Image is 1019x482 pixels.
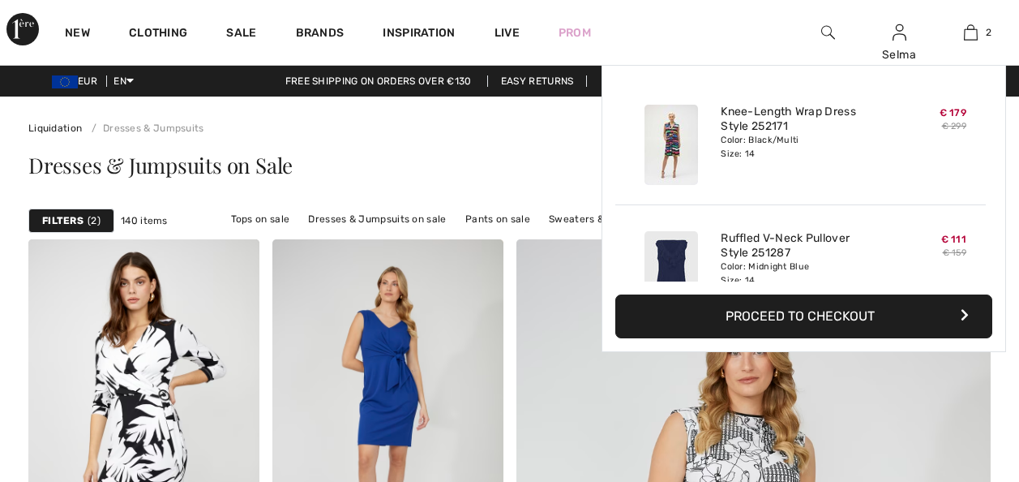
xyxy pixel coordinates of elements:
span: Inspiration [383,26,455,43]
span: 2 [986,25,991,40]
div: Color: Midnight Blue Size: 14 [721,260,880,286]
a: Easy Returns [487,75,588,87]
span: € 111 [941,234,967,245]
a: Dresses & Jumpsuits on sale [300,209,454,230]
a: Liquidation [28,123,82,134]
span: Dresses & Jumpsuits on Sale [28,151,293,179]
a: Sign In [893,24,906,40]
img: Knee-Length Wrap Dress Style 252171 [644,105,698,185]
span: EN [113,75,134,87]
s: € 299 [942,121,967,131]
a: Sweaters & Cardigans on sale [541,209,700,230]
span: EUR [52,75,104,87]
a: Prom [559,24,591,41]
img: search the website [821,23,835,42]
button: Proceed to Checkout [615,295,992,338]
a: Free shipping on orders over €130 [272,75,485,87]
a: Ruffled V-Neck Pullover Style 251287 [721,231,880,260]
span: 140 items [121,213,168,228]
s: € 159 [943,247,967,258]
a: Skirts on sale [439,230,519,251]
div: Color: Black/Multi Size: 14 [721,134,880,160]
a: New [65,26,90,43]
a: Dresses & Jumpsuits [85,123,204,134]
span: 2 [88,213,101,228]
img: My Info [893,23,906,42]
a: 2 [936,23,1005,42]
img: My Bag [964,23,978,42]
a: Tops on sale [223,209,298,230]
a: Outerwear on sale [522,230,627,251]
a: Pants on sale [457,209,538,230]
a: Brands [296,26,345,43]
a: Live [495,24,520,41]
a: Knee-Length Wrap Dress Style 252171 [721,105,880,134]
a: Sale [226,26,256,43]
div: Selma [864,46,934,63]
a: Clothing [129,26,187,43]
a: Lowest Price Guarantee [590,75,747,87]
img: Euro [52,75,78,88]
img: 1ère Avenue [6,13,39,45]
img: Ruffled V-Neck Pullover Style 251287 [644,231,698,312]
strong: Filters [42,213,83,228]
span: € 179 [940,107,967,118]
